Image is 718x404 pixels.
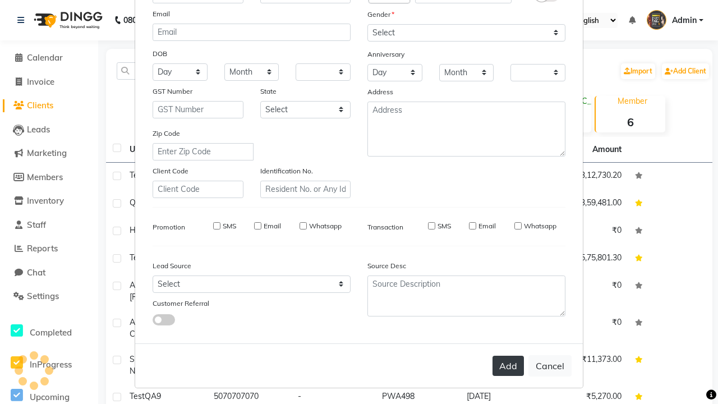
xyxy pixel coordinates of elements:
[153,49,167,59] label: DOB
[260,181,351,198] input: Resident No. or Any Id
[264,221,281,231] label: Email
[153,261,191,271] label: Lead Source
[153,299,209,309] label: Customer Referral
[367,222,403,232] label: Transaction
[367,49,404,59] label: Anniversary
[260,86,277,97] label: State
[153,9,170,19] label: Email
[153,101,243,118] input: GST Number
[478,221,496,231] label: Email
[153,222,185,232] label: Promotion
[367,261,406,271] label: Source Desc
[153,166,188,176] label: Client Code
[153,128,180,139] label: Zip Code
[367,10,394,20] label: Gender
[223,221,236,231] label: SMS
[153,24,351,41] input: Email
[153,86,192,97] label: GST Number
[153,181,243,198] input: Client Code
[524,221,556,231] label: Whatsapp
[438,221,451,231] label: SMS
[309,221,342,231] label: Whatsapp
[367,87,393,97] label: Address
[153,143,254,160] input: Enter Zip Code
[260,166,313,176] label: Identification No.
[493,356,524,376] button: Add
[528,355,572,377] button: Cancel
